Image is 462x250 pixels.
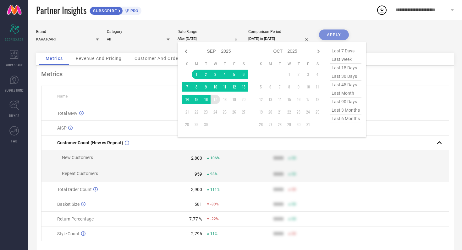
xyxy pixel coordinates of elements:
[284,82,294,92] td: Wed Oct 08 2025
[239,61,248,66] th: Saturday
[220,107,229,117] td: Thu Sep 25 2025
[201,70,211,79] td: Tue Sep 02 2025
[57,216,94,221] span: Return Percentage
[192,70,201,79] td: Mon Sep 01 2025
[275,120,284,129] td: Tue Oct 28 2025
[201,82,211,92] td: Tue Sep 09 2025
[220,82,229,92] td: Thu Sep 11 2025
[36,4,86,17] span: Partner Insights
[239,82,248,92] td: Sat Sep 13 2025
[41,70,449,78] div: Metrics
[256,61,266,66] th: Sunday
[191,187,202,192] div: 3,900
[315,48,322,55] div: Next month
[313,61,322,66] th: Saturday
[303,95,313,104] td: Fri Oct 17 2025
[284,120,294,129] td: Wed Oct 29 2025
[292,172,296,176] span: 50
[292,217,296,221] span: 50
[239,70,248,79] td: Sat Sep 06 2025
[57,111,78,116] span: Total GMV
[195,172,202,177] div: 959
[294,120,303,129] td: Thu Oct 30 2025
[284,70,294,79] td: Wed Oct 01 2025
[210,202,219,206] span: -39%
[220,61,229,66] th: Thursday
[313,107,322,117] td: Sat Oct 25 2025
[46,56,63,61] span: Metrics
[191,231,202,236] div: 2,796
[57,140,123,145] span: Customer Count (New vs Repeat)
[192,107,201,117] td: Mon Sep 22 2025
[266,120,275,129] td: Mon Oct 27 2025
[294,61,303,66] th: Thursday
[292,156,296,160] span: 50
[256,120,266,129] td: Sun Oct 26 2025
[210,187,220,192] span: 111%
[178,35,240,42] input: Select date range
[11,139,17,143] span: FWD
[129,8,138,13] span: PRO
[211,82,220,92] td: Wed Sep 10 2025
[57,202,80,207] span: Basket Size
[294,107,303,117] td: Thu Oct 23 2025
[220,95,229,104] td: Thu Sep 18 2025
[36,29,99,34] div: Brand
[9,113,19,118] span: TRENDS
[182,48,190,55] div: Previous month
[256,107,266,117] td: Sun Oct 19 2025
[294,70,303,79] td: Thu Oct 02 2025
[266,95,275,104] td: Mon Oct 13 2025
[192,61,201,66] th: Monday
[313,82,322,92] td: Sat Oct 11 2025
[210,231,217,236] span: 11%
[182,95,192,104] td: Sun Sep 14 2025
[273,231,283,236] div: 9999
[284,107,294,117] td: Wed Oct 22 2025
[376,4,388,16] div: Open download list
[284,95,294,104] td: Wed Oct 15 2025
[313,70,322,79] td: Sat Oct 04 2025
[201,95,211,104] td: Tue Sep 16 2025
[275,107,284,117] td: Tue Oct 21 2025
[210,172,217,176] span: 98%
[182,61,192,66] th: Sunday
[57,231,80,236] span: Style Count
[266,61,275,66] th: Monday
[239,95,248,104] td: Sat Sep 20 2025
[330,106,361,114] span: last 3 months
[182,120,192,129] td: Sun Sep 28 2025
[62,155,93,160] span: New Customers
[6,62,23,67] span: WORKSPACE
[294,82,303,92] td: Thu Oct 09 2025
[5,37,24,42] span: SCORECARDS
[273,202,283,207] div: 9999
[201,120,211,129] td: Tue Sep 30 2025
[266,107,275,117] td: Mon Oct 20 2025
[330,89,361,98] span: last month
[275,82,284,92] td: Tue Oct 07 2025
[135,56,183,61] span: Customer And Orders
[294,95,303,104] td: Thu Oct 16 2025
[182,107,192,117] td: Sun Sep 21 2025
[273,172,283,177] div: 9999
[330,47,361,55] span: last 7 days
[229,95,239,104] td: Fri Sep 19 2025
[107,29,170,34] div: Category
[211,107,220,117] td: Wed Sep 24 2025
[57,187,92,192] span: Total Order Count
[330,55,361,64] span: last week
[256,82,266,92] td: Sun Oct 05 2025
[330,114,361,123] span: last 6 months
[303,120,313,129] td: Fri Oct 31 2025
[201,61,211,66] th: Tuesday
[178,29,240,34] div: Date Range
[330,81,361,89] span: last 45 days
[292,202,296,206] span: 50
[210,217,219,221] span: -22%
[292,187,296,192] span: 50
[57,94,68,98] span: Name
[192,82,201,92] td: Mon Sep 08 2025
[182,82,192,92] td: Sun Sep 07 2025
[195,202,202,207] div: 581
